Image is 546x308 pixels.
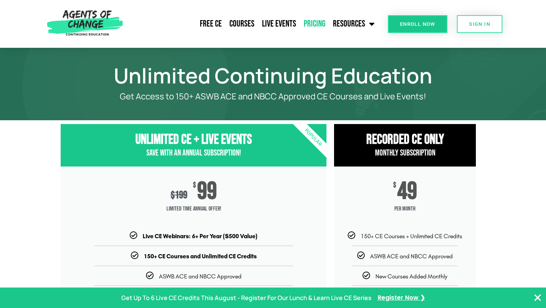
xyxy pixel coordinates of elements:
[300,14,329,33] a: Pricing
[196,14,226,33] a: Free CE
[388,15,447,33] a: Enroll Now
[57,67,489,84] h1: Unlimited Continuing Education
[533,293,542,302] button: Close Banner
[375,273,447,280] span: New Courses Added Monthly
[61,201,326,217] span: Limited Time Annual Offer!
[334,201,476,217] span: per month
[329,14,378,33] a: Resources
[400,22,435,27] span: Enroll Now
[121,292,372,303] p: Get Up To 6 Live CE Credits This August - Register For Our Lunch & Learn Live CE Series
[143,233,257,240] b: Live CE Webinars: 6+ Per Year ($500 Value)
[370,253,453,260] span: ASWB ACE and NBCC Approved
[197,182,217,201] span: 99
[144,253,257,260] b: 150+ CE Courses and Unlimited CE Credits
[126,14,379,33] nav: Menu
[393,182,396,189] span: $
[375,148,435,158] span: Monthly Subscription
[469,22,490,27] span: SIGN IN
[146,148,241,158] span: Save with an Annual Subscription!
[193,182,196,189] span: $
[334,132,476,148] h3: RECORDED CE ONly
[457,15,502,33] a: SIGN IN
[397,182,417,201] span: 49
[361,233,462,240] span: 150+ CE Courses + Unlimited CE Credits
[61,132,326,148] h3: Unlimited CE + Live Events
[171,189,187,201] div: 199
[87,92,459,101] p: Get Access to 150+ ASWB ACE and NBCC Approved CE Courses and Live Events!
[226,14,258,33] a: Courses
[171,189,175,201] span: $
[270,94,357,181] div: Popular
[378,292,425,303] a: Register Now ❯
[159,273,242,280] span: ASWB ACE and NBCC Approved
[258,14,300,33] a: Live Events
